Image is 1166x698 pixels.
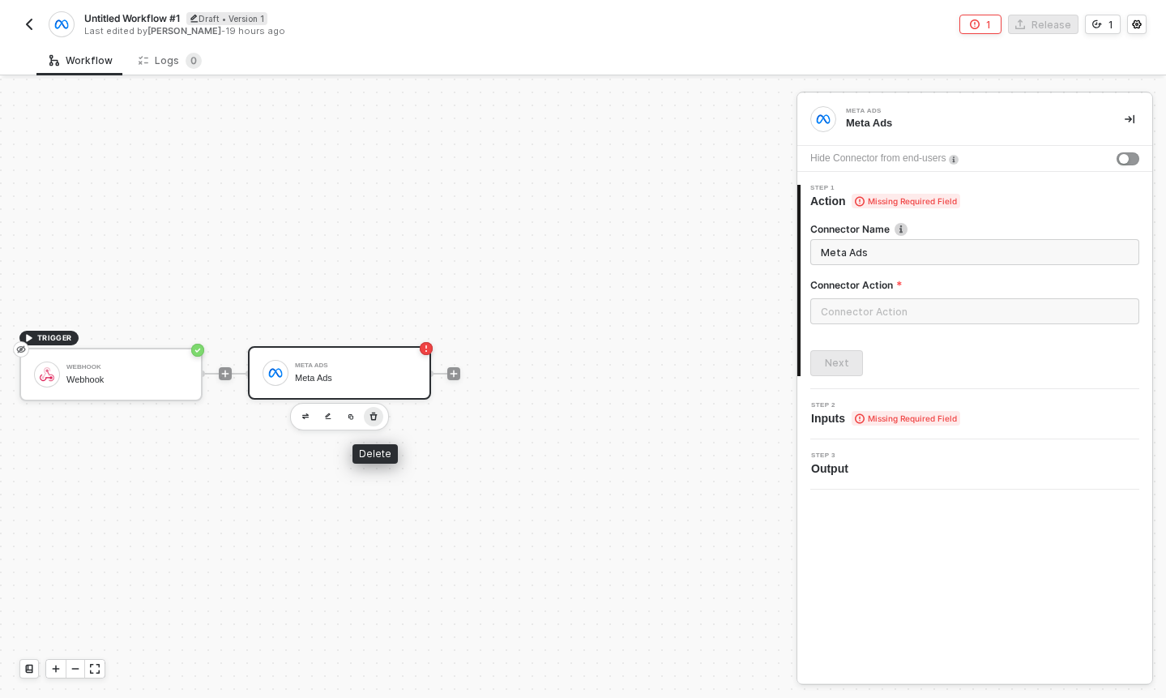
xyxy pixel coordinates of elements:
img: integration-icon [54,17,68,32]
span: icon-success-page [191,344,204,357]
img: icon [40,367,54,382]
label: Connector Action [810,278,1139,292]
img: edit-cred [302,413,309,419]
div: 1 [1108,18,1113,32]
span: icon-play [220,369,230,379]
button: Next [810,350,863,376]
div: Step 1Action Missing Required FieldConnector Nameicon-infoConnector ActionNext [797,185,1152,376]
span: icon-minus [70,664,80,674]
span: eye-invisible [16,343,26,356]
span: icon-play [24,333,34,343]
span: icon-play [449,369,459,379]
img: icon-info [895,223,908,236]
button: 1 [1085,15,1121,34]
div: Webhook [66,364,188,370]
div: 1 [986,18,991,32]
span: icon-error-page [970,19,980,29]
span: [PERSON_NAME] [147,25,221,36]
span: icon-error-page [420,342,433,355]
span: Untitled Workflow #1 [84,11,180,25]
button: back [19,15,39,34]
div: Hide Connector from end-users [810,151,946,166]
div: Workflow [49,54,113,67]
input: Enter description [821,243,1125,261]
span: icon-play [51,664,61,674]
img: copy-block [348,413,354,420]
span: Action [810,193,960,209]
span: Missing Required Field [852,411,960,426]
button: copy-block [341,407,361,426]
div: Meta Ads [846,116,1099,131]
span: icon-expand [90,664,100,674]
div: Meta Ads [846,108,1089,114]
span: Step 2 [811,402,960,409]
img: icon [268,366,283,380]
span: TRIGGER [37,332,72,345]
img: back [23,18,36,31]
img: integration-icon [816,112,831,126]
button: 1 [959,15,1002,34]
input: Connector Action [810,298,1139,324]
div: Delete [352,444,398,464]
img: edit-cred [325,413,331,420]
img: icon-info [949,155,959,165]
button: edit-cred [318,407,338,426]
span: icon-edit [190,14,199,23]
span: icon-settings [1132,19,1142,29]
span: icon-collapse-right [1125,114,1134,124]
label: Connector Name [810,222,1139,236]
span: Inputs [811,410,960,426]
div: Last edited by - 19 hours ago [84,25,582,37]
div: Webhook [66,375,188,385]
div: Logs [139,53,202,69]
span: Step 1 [810,185,960,191]
span: Step 3 [811,452,855,459]
span: icon-versioning [1092,19,1102,29]
div: Meta Ads [295,373,416,383]
sup: 0 [186,53,202,69]
button: Release [1008,15,1078,34]
span: Missing Required Field [852,194,960,208]
div: Meta Ads [295,362,416,369]
div: Draft • Version 1 [186,12,267,25]
span: Output [811,460,855,477]
button: edit-cred [296,407,315,426]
